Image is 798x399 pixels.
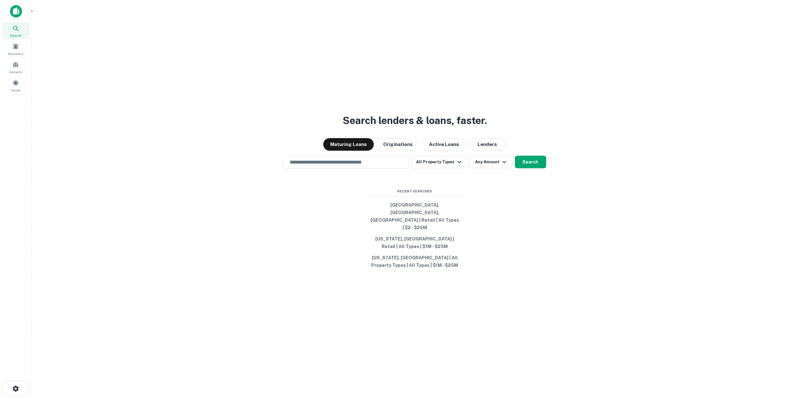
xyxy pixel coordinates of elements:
button: Lenders [468,138,506,151]
span: Contacts [9,69,22,74]
a: Contacts [2,59,29,76]
button: [US_STATE], [GEOGRAPHIC_DATA] | Retail | All Types | $1M - $25M [368,233,462,252]
button: All Property Types [411,156,466,168]
a: Saved [2,77,29,94]
iframe: Chat Widget [767,349,798,379]
span: Recent Searches [368,189,462,194]
button: [GEOGRAPHIC_DATA], [GEOGRAPHIC_DATA], [GEOGRAPHIC_DATA] | Retail | All Types | $2 - $25M [368,199,462,233]
a: Borrowers [2,40,29,57]
button: Active Loans [422,138,466,151]
a: Search [2,22,29,39]
button: [US_STATE], [GEOGRAPHIC_DATA] | All Property Types | All Types | $1M - $25M [368,252,462,271]
button: Any Amount [468,156,512,168]
button: Maturing Loans [323,138,374,151]
span: Search [10,33,21,38]
span: Saved [11,88,20,93]
img: capitalize-icon.png [10,5,22,18]
span: Borrowers [8,51,23,56]
h3: Search lenders & loans, faster. [343,113,487,128]
button: Originations [376,138,420,151]
button: Search [515,156,546,168]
